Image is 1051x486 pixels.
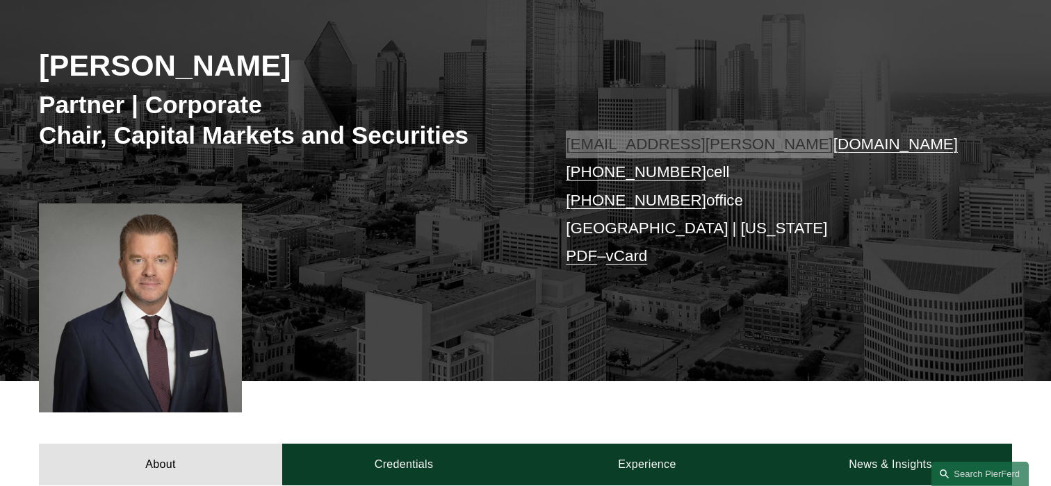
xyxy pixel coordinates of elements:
[566,131,971,271] p: cell office [GEOGRAPHIC_DATA] | [US_STATE] –
[566,135,958,153] a: [EMAIL_ADDRESS][PERSON_NAME][DOMAIN_NAME]
[566,192,706,209] a: [PHONE_NUMBER]
[606,247,648,265] a: vCard
[39,47,525,83] h2: [PERSON_NAME]
[39,444,282,485] a: About
[39,90,525,150] h3: Partner | Corporate Chair, Capital Markets and Securities
[769,444,1012,485] a: News & Insights
[282,444,525,485] a: Credentials
[931,462,1029,486] a: Search this site
[566,163,706,181] a: [PHONE_NUMBER]
[566,247,597,265] a: PDF
[525,444,769,485] a: Experience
